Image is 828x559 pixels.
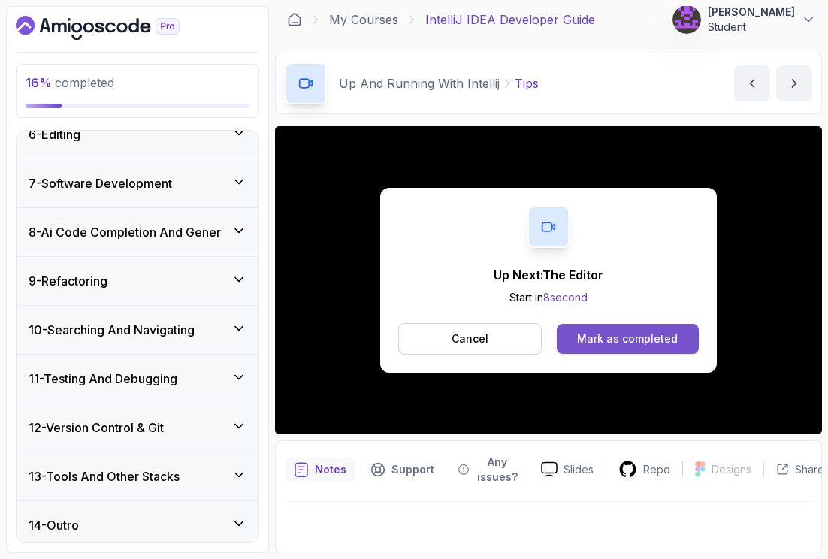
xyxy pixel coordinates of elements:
[494,266,603,284] p: Up Next: The Editor
[29,418,164,437] h3: 12 - Version Control & Git
[398,323,542,355] button: Cancel
[529,461,606,477] a: Slides
[285,450,355,489] button: notes button
[672,5,701,34] img: user profile image
[16,16,214,40] a: Dashboard
[17,403,258,452] button: 12-Version Control & Git
[17,306,258,354] button: 10-Searching And Navigating
[577,331,678,346] div: Mark as completed
[315,462,346,477] p: Notes
[17,452,258,500] button: 13-Tools And Other Stacks
[17,501,258,549] button: 14-Outro
[329,11,398,29] a: My Courses
[776,65,812,101] button: next content
[494,290,603,305] p: Start in
[672,5,816,35] button: user profile image[PERSON_NAME]Student
[708,20,795,35] p: Student
[26,75,114,90] span: completed
[564,462,594,477] p: Slides
[29,370,177,388] h3: 11 - Testing And Debugging
[17,110,258,159] button: 6-Editing
[361,450,443,489] button: Support button
[29,467,180,485] h3: 13 - Tools And Other Stacks
[606,460,682,479] a: Repo
[339,74,500,92] p: Up And Running With Intellij
[29,125,80,144] h3: 6 - Editing
[643,462,670,477] p: Repo
[17,208,258,256] button: 8-Ai Code Completion And Gener
[734,65,770,101] button: previous content
[475,455,520,485] p: Any issues?
[29,321,195,339] h3: 10 - Searching And Navigating
[391,462,434,477] p: Support
[275,126,822,434] iframe: To enrich screen reader interactions, please activate Accessibility in Grammarly extension settings
[712,462,751,477] p: Designs
[29,223,221,241] h3: 8 - Ai Code Completion And Gener
[449,450,529,489] button: Feedback button
[29,272,107,290] h3: 9 - Refactoring
[29,516,79,534] h3: 14 - Outro
[17,257,258,305] button: 9-Refactoring
[543,291,588,304] span: 8 second
[287,12,302,27] a: Dashboard
[29,174,172,192] h3: 7 - Software Development
[795,462,824,477] p: Share
[17,355,258,403] button: 11-Testing And Debugging
[425,11,595,29] p: IntelliJ IDEA Developer Guide
[17,159,258,207] button: 7-Software Development
[452,331,488,346] p: Cancel
[763,462,824,477] button: Share
[708,5,795,20] p: [PERSON_NAME]
[515,74,539,92] p: Tips
[557,324,699,354] button: Mark as completed
[26,75,52,90] span: 16 %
